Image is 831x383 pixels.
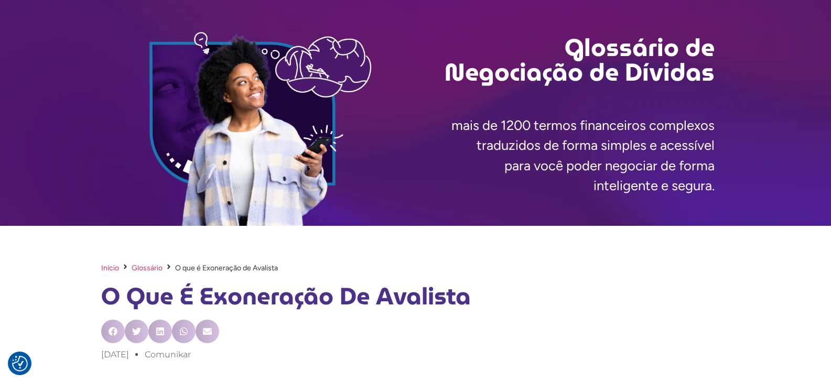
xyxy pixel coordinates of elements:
h1: O que é Exoneração de Avalista [101,279,730,314]
img: Revisit consent button [12,356,28,371]
p: mais de 1200 termos financeiros complexos traduzidos de forma simples e acessível para você poder... [416,115,715,196]
a: [DATE] [101,348,129,361]
a: Início [101,262,119,273]
div: Compartilhar no linkedin [148,320,172,343]
a: comunikar [145,348,191,361]
button: Preferências de consentimento [12,356,28,371]
div: Compartilhar no twitter [125,320,148,343]
time: [DATE] [101,349,129,359]
div: Compartilhar no email [196,320,219,343]
span: O que é Exoneração de Avalista [175,262,278,273]
a: Glossário [132,262,163,273]
div: Compartilhar no facebook [101,320,125,343]
div: Compartilhar no whatsapp [172,320,196,343]
h2: Glossário de Negociação de Dívidas [416,36,715,84]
